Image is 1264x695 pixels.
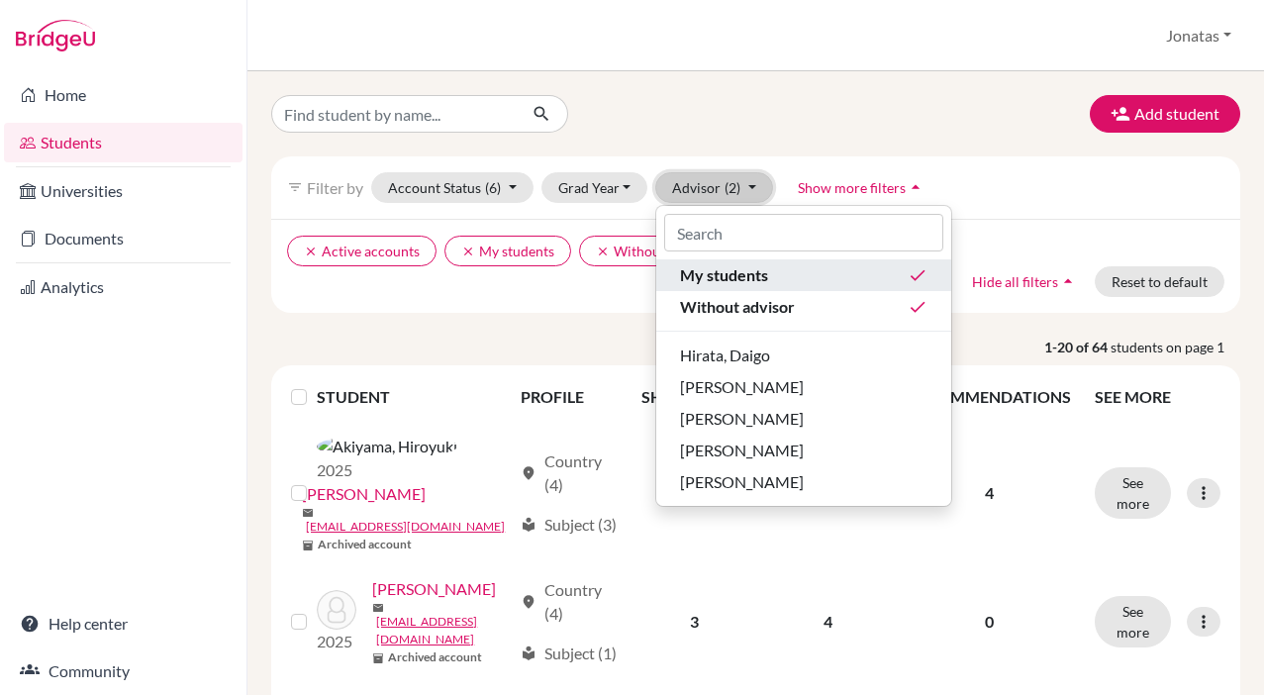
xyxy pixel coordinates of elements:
span: local_library [521,517,536,533]
i: filter_list [287,179,303,195]
p: 0 [908,610,1071,634]
button: See more [1095,467,1171,519]
i: done [908,297,927,317]
i: clear [461,245,475,258]
a: [PERSON_NAME] [372,577,496,601]
button: clearMy students [444,236,571,266]
span: [PERSON_NAME] [680,375,804,399]
a: Help center [4,604,243,644]
span: inventory_2 [302,540,314,551]
b: Archived account [318,536,412,553]
img: Aruga, Yoshinori [317,590,356,630]
b: Archived account [388,648,482,666]
span: Hirata, Daigo [680,344,770,367]
a: Universities [4,171,243,211]
i: clear [596,245,610,258]
a: Home [4,75,243,115]
img: Akiyama, Hiroyuki [317,435,457,458]
span: location_on [521,594,536,610]
span: Without advisor [680,295,795,319]
button: Advisor(2) [655,172,773,203]
button: Account Status(6) [371,172,534,203]
div: Advisor(2) [655,205,952,507]
span: mail [372,602,384,614]
a: Documents [4,219,243,258]
button: clearWithout advisor [579,236,730,266]
span: [PERSON_NAME] [680,470,804,494]
span: (2) [725,179,740,196]
span: My students [680,263,768,287]
div: Subject (3) [521,513,617,537]
a: [PERSON_NAME] [302,482,426,506]
td: 3 [630,565,759,678]
span: Show more filters [798,179,906,196]
span: [PERSON_NAME] [680,407,804,431]
button: My studentsdone [656,259,951,291]
button: Add student [1090,95,1240,133]
p: 4 [908,481,1071,505]
div: Country (4) [521,449,619,497]
strong: 1-20 of 64 [1044,337,1111,357]
button: Hirata, Daigo [656,340,951,371]
div: Country (4) [521,578,619,626]
button: Reset to default [1095,266,1224,297]
span: Filter by [307,178,363,197]
button: [PERSON_NAME] [656,466,951,498]
button: See more [1095,596,1171,647]
p: 2025 [317,630,356,653]
button: Grad Year [541,172,648,203]
button: Jonatas [1157,17,1240,54]
a: Analytics [4,267,243,307]
input: Find student by name... [271,95,517,133]
td: 4 [759,565,896,678]
span: (6) [485,179,501,196]
i: arrow_drop_up [906,177,925,197]
span: students on page 1 [1111,337,1240,357]
th: RECOMMENDATIONS [896,373,1083,421]
span: Hide all filters [972,273,1058,290]
button: Show more filtersarrow_drop_up [781,172,942,203]
th: SEE MORE [1083,373,1232,421]
button: clearActive accounts [287,236,437,266]
a: Community [4,651,243,691]
span: [PERSON_NAME] [680,439,804,462]
i: clear [304,245,318,258]
p: 2025 [317,458,457,482]
span: inventory_2 [372,652,384,664]
span: location_on [521,465,536,481]
button: [PERSON_NAME] [656,435,951,466]
img: Bridge-U [16,20,95,51]
button: [PERSON_NAME] [656,403,951,435]
button: Hide all filtersarrow_drop_up [955,266,1095,297]
input: Search [664,214,943,251]
td: 6 [630,421,759,565]
th: STUDENT [317,373,508,421]
th: SHORTLISTED [630,373,759,421]
button: Without advisordone [656,291,951,323]
i: arrow_drop_up [1058,271,1078,291]
a: [EMAIL_ADDRESS][DOMAIN_NAME] [376,613,511,648]
a: [EMAIL_ADDRESS][DOMAIN_NAME] [306,518,505,536]
i: done [908,265,927,285]
span: mail [302,507,314,519]
button: [PERSON_NAME] [656,371,951,403]
th: PROFILE [509,373,631,421]
a: Students [4,123,243,162]
span: local_library [521,645,536,661]
div: Subject (1) [521,642,617,665]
